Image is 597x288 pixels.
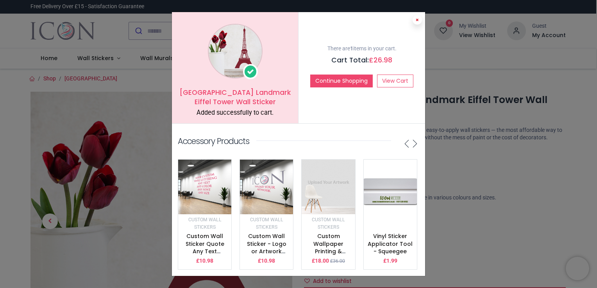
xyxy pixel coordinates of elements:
img: image_512 [364,160,417,222]
span: £ [369,55,392,65]
img: image_512 [240,160,293,214]
span: 18.00 [315,258,329,264]
p: There are items in your cart. [304,45,419,53]
b: 1 [350,45,353,52]
img: image_512 [178,160,231,214]
a: View Cart [377,75,413,88]
img: image_512 [302,160,355,214]
span: 1.99 [386,258,397,264]
p: £ [383,257,397,265]
div: Added successfully to cart. [178,108,292,117]
p: Accessory Products [178,135,249,147]
h5: [GEOGRAPHIC_DATA] Landmark Eiffel Tower Wall Sticker [178,88,292,107]
span: 26.98 [374,55,392,65]
small: Custom Wall Stickers [312,217,345,230]
span: 36.00 [333,258,345,264]
a: Custom Wallpaper Printing & Custom Wall Murals [310,232,347,270]
img: image_1024 [208,24,263,78]
a: Custom Wall Sticker - Logo or Artwork Printing - Upload your design [247,232,286,278]
p: £ [258,257,275,265]
h5: Cart Total: [304,55,419,65]
a: Custom Wall Stickers [312,216,345,230]
button: Continue Shopping [310,75,373,88]
span: 10.98 [199,258,213,264]
a: Vinyl Sticker Applicator Tool - Squeegee [368,232,413,255]
a: Custom Wall Sticker Quote Any Text & Colour - Vinyl Lettering [182,232,227,270]
p: £ [312,257,329,265]
small: Custom Wall Stickers [188,217,222,230]
a: Custom Wall Stickers [188,216,222,230]
small: £ [330,258,345,265]
a: Custom Wall Stickers [250,216,283,230]
small: Custom Wall Stickers [250,217,283,230]
span: 10.98 [261,258,275,264]
p: £ [196,257,213,265]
